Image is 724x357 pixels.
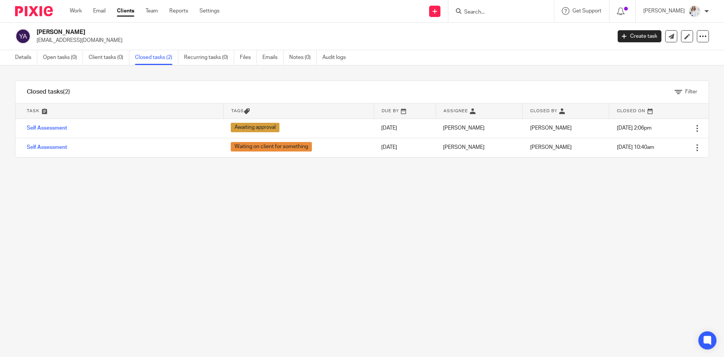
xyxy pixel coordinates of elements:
span: Awaiting approval [231,123,279,132]
a: Recurring tasks (0) [184,50,234,65]
span: [DATE] 10:40am [617,145,654,150]
a: Emails [262,50,284,65]
span: Waiting on client for something [231,142,312,151]
a: Settings [199,7,219,15]
a: Closed tasks (2) [135,50,178,65]
input: Search [463,9,531,16]
a: Create task [618,30,661,42]
a: Clients [117,7,134,15]
a: Open tasks (0) [43,50,83,65]
a: Details [15,50,37,65]
img: Pixie [15,6,53,16]
td: [PERSON_NAME] [436,138,522,157]
a: Work [70,7,82,15]
a: Self Assessment [27,125,67,131]
a: Audit logs [322,50,351,65]
td: [DATE] [374,119,436,138]
a: Reports [169,7,188,15]
img: svg%3E [15,28,31,44]
h2: [PERSON_NAME] [37,28,492,36]
a: Notes (0) [289,50,317,65]
td: [DATE] [374,138,436,157]
span: [PERSON_NAME] [530,145,572,150]
th: Tags [223,104,374,119]
span: (2) [63,89,70,95]
p: [PERSON_NAME] [643,7,685,15]
span: [PERSON_NAME] [530,125,572,131]
a: Team [146,7,158,15]
a: Client tasks (0) [89,50,129,65]
a: Self Assessment [27,145,67,150]
h1: Closed tasks [27,88,70,96]
span: Get Support [572,8,601,14]
a: Email [93,7,106,15]
span: Filter [685,89,697,94]
span: [DATE] 2:06pm [617,125,652,131]
p: [EMAIL_ADDRESS][DOMAIN_NAME] [37,37,606,44]
img: Daisy.JPG [689,5,701,17]
a: Files [240,50,257,65]
td: [PERSON_NAME] [436,119,522,138]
